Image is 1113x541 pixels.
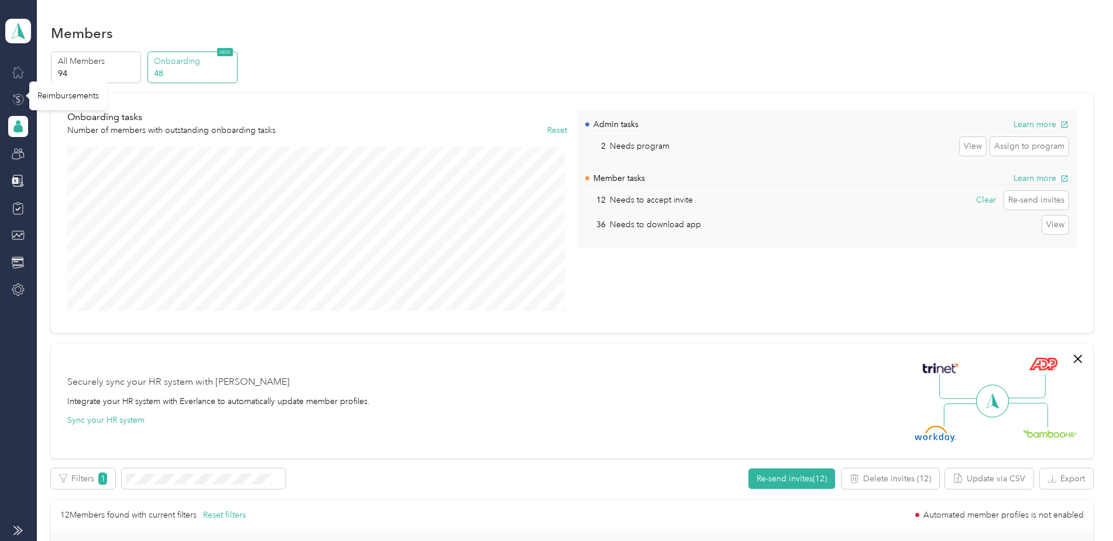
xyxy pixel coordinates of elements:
[51,27,113,39] h1: Members
[915,426,956,442] img: Workday
[585,194,606,206] p: 12
[51,468,115,489] button: Filters1
[593,118,638,131] p: Admin tasks
[1029,357,1057,371] img: ADP
[29,81,107,110] div: Reimbursements
[610,194,693,206] p: Needs to accept invite
[67,124,276,136] p: Number of members with outstanding onboarding tasks
[58,67,138,80] p: 94
[67,414,145,426] button: Sync your HR system
[60,509,197,522] p: 12 Members found with current filters
[923,511,1084,519] span: Automated member profiles is not enabled
[67,110,276,125] p: Onboarding tasks
[841,468,939,489] button: Delete invites (12)
[154,55,233,67] p: Onboarding
[943,403,984,427] img: Line Left Down
[1040,468,1093,489] button: Export
[593,172,645,184] p: Member tasks
[939,374,980,399] img: Line Left Up
[1007,403,1048,428] img: Line Right Down
[203,509,246,522] button: Reset filters
[67,375,290,389] div: Securely sync your HR system with [PERSON_NAME]
[67,395,370,408] div: Integrate your HR system with Everlance to automatically update member profiles.
[1014,118,1069,131] button: Learn more
[154,67,233,80] p: 48
[1005,374,1046,399] img: Line Right Up
[945,468,1033,489] button: Update via CSV
[748,468,835,489] button: Re-send invites(12)
[1042,215,1069,234] button: View
[58,55,138,67] p: All Members
[217,48,233,56] span: NEW
[610,218,701,231] p: Needs to download app
[960,137,986,156] button: View
[585,218,606,231] p: 36
[98,472,107,485] span: 1
[1014,172,1069,184] button: Learn more
[1004,191,1069,210] button: Re-send invites
[990,137,1069,156] button: Assign to program
[547,124,567,136] button: Reset
[972,191,1000,210] button: Clear
[610,140,669,152] p: Needs program
[1047,475,1113,541] iframe: Everlance-gr Chat Button Frame
[1023,429,1077,437] img: BambooHR
[920,360,961,376] img: Trinet
[585,140,606,152] p: 2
